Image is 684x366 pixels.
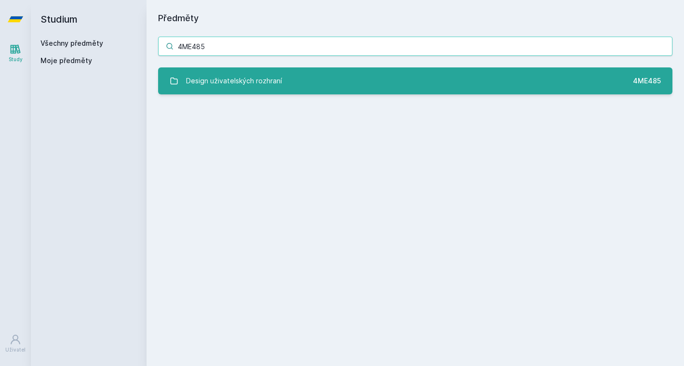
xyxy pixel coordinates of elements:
span: Moje předměty [40,56,92,65]
a: Uživatel [2,329,29,358]
a: Design uživatelských rozhraní 4ME485 [158,67,672,94]
a: Study [2,39,29,68]
div: Uživatel [5,346,26,353]
input: Název nebo ident předmětu… [158,37,672,56]
div: Study [9,56,23,63]
h1: Předměty [158,12,672,25]
div: Design uživatelských rozhraní [186,71,282,91]
a: Všechny předměty [40,39,103,47]
div: 4ME485 [633,76,661,86]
